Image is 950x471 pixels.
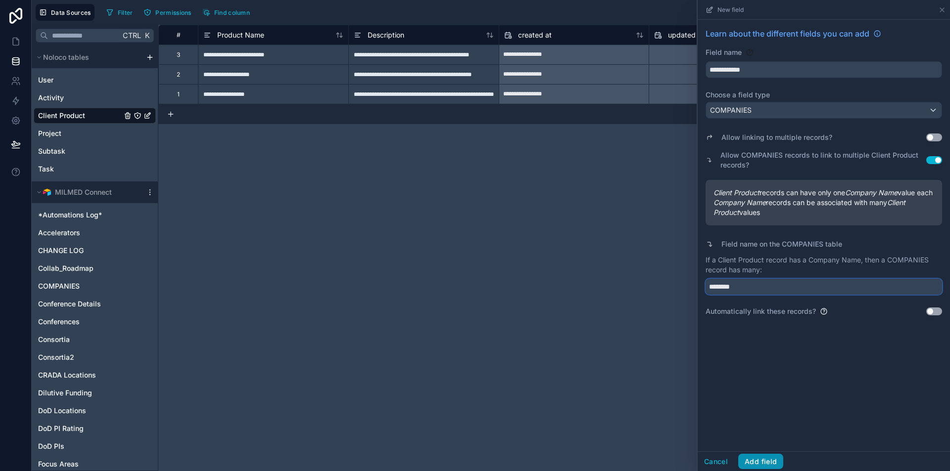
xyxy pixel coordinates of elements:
button: Add field [738,454,783,470]
span: Description [368,30,404,40]
label: Field name on the COMPANIES table [721,239,842,249]
div: 3 [177,51,180,59]
button: Cancel [698,454,734,470]
div: # [166,31,190,39]
label: Allow COMPANIES records to link to multiple Client Product records? [720,150,926,170]
span: records can be associated with many values [713,198,934,217]
span: New field [717,6,744,14]
span: Find column [214,9,250,16]
span: Data Sources [51,9,91,16]
span: Permissions [155,9,191,16]
span: Filter [118,9,133,16]
span: Learn about the different fields you can add [706,28,869,40]
label: Field name [706,47,742,57]
a: Permissions [140,5,198,20]
label: Automatically link these records? [706,306,816,316]
div: 2 [177,71,180,79]
em: Company Name [713,198,766,207]
button: Data Sources [36,4,95,21]
span: COMPANIES [710,105,752,115]
button: COMPANIES [706,102,942,119]
em: Company Name [845,188,898,197]
p: If a Client Product record has a Company Name, then a COMPANIES record has many: [706,255,942,275]
div: 1 [177,90,180,98]
span: updated at [668,30,704,40]
button: Permissions [140,5,194,20]
span: created at [518,30,552,40]
em: Client Product [713,188,760,197]
button: Find column [199,5,253,20]
span: Product Name [217,30,264,40]
a: Learn about the different fields you can add [706,28,881,40]
span: records can have only one value each [713,188,934,198]
button: Filter [102,5,137,20]
span: Ctrl [122,29,142,42]
label: Choose a field type [706,90,942,100]
label: Allow linking to multiple records? [721,132,832,142]
span: K [143,32,150,39]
